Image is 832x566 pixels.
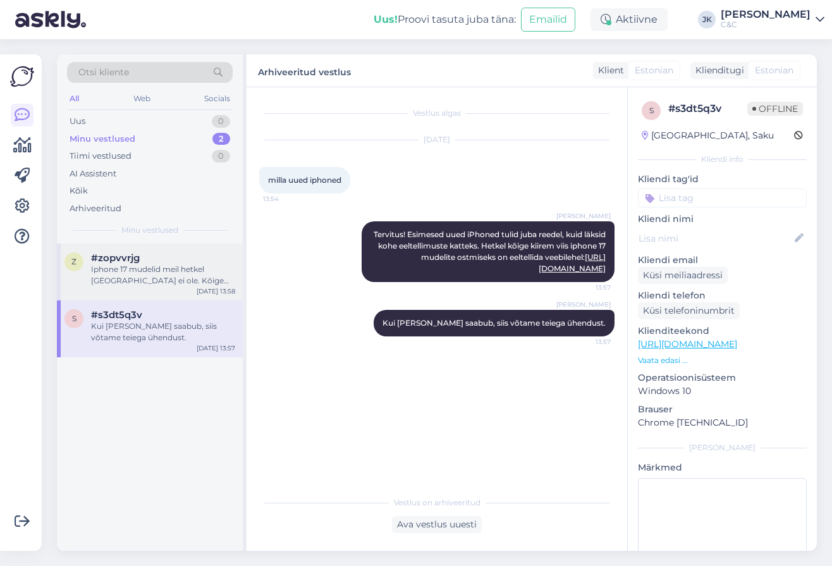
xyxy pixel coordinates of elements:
span: Estonian [755,64,793,77]
p: Operatsioonisüsteem [638,371,807,385]
div: [PERSON_NAME] [721,9,811,20]
span: Offline [747,102,803,116]
div: Kõik [70,185,88,197]
p: Klienditeekond [638,324,807,338]
div: [DATE] [259,134,615,145]
div: Web [131,90,153,107]
div: Kliendi info [638,154,807,165]
div: C&C [721,20,811,30]
div: Küsi telefoninumbrit [638,302,740,319]
div: Tiimi vestlused [70,150,132,163]
span: #zopvvrjg [91,252,140,264]
span: Kui [PERSON_NAME] saabub, siis võtame teiega ühendust. [382,318,606,328]
p: Kliendi email [638,254,807,267]
div: Klienditugi [690,64,744,77]
span: Tervitus! Esimesed uued iPhoned tulid juba reedel, kuid läksid kohe eeltellimuste katteks. Hetkel... [374,230,608,273]
span: Minu vestlused [121,225,178,236]
div: [PERSON_NAME] [638,442,807,453]
label: Arhiveeritud vestlus [258,62,351,79]
span: 13:57 [563,337,611,347]
span: z [71,257,76,266]
span: Estonian [635,64,673,77]
input: Lisa nimi [639,231,792,245]
div: Arhiveeritud [70,202,121,215]
div: [DATE] 13:58 [197,286,235,296]
span: #s3dt5q3v [91,309,142,321]
div: All [67,90,82,107]
p: Kliendi nimi [638,212,807,226]
div: Minu vestlused [70,133,135,145]
div: Aktiivne [590,8,668,31]
div: # s3dt5q3v [668,101,747,116]
b: Uus! [374,13,398,25]
div: Ava vestlus uuesti [392,516,482,533]
p: Chrome [TECHNICAL_ID] [638,416,807,429]
span: 13:57 [563,283,611,292]
div: Küsi meiliaadressi [638,267,728,284]
div: Socials [202,90,233,107]
div: Kui [PERSON_NAME] saabub, siis võtame teiega ühendust. [91,321,235,343]
span: s [72,314,76,323]
div: Proovi tasuta juba täna: [374,12,516,27]
div: [GEOGRAPHIC_DATA], Saku [642,129,774,142]
p: Märkmed [638,461,807,474]
span: milla uued iphoned [268,175,341,185]
span: s [649,106,654,115]
p: Windows 10 [638,385,807,398]
div: Vestlus algas [259,108,615,119]
span: [PERSON_NAME] [556,300,611,309]
p: Kliendi tag'id [638,173,807,186]
p: Kliendi telefon [638,289,807,302]
div: AI Assistent [70,168,116,180]
div: Iphone 17 mudelid meil hetkel [GEOGRAPHIC_DATA] ei ole. Kõige kiirem viis telefoni soetada on vor... [91,264,235,286]
span: Otsi kliente [78,66,129,79]
a: [PERSON_NAME]C&C [721,9,824,30]
p: Vaata edasi ... [638,355,807,366]
div: [DATE] 13:57 [197,343,235,353]
a: [URL][DOMAIN_NAME] [638,338,737,350]
div: 0 [212,150,230,163]
div: 0 [212,115,230,128]
span: 13:54 [263,194,310,204]
div: 2 [212,133,230,145]
input: Lisa tag [638,188,807,207]
span: [PERSON_NAME] [556,211,611,221]
div: Klient [593,64,624,77]
p: Brauser [638,403,807,416]
span: Vestlus on arhiveeritud [394,497,480,508]
button: Emailid [521,8,575,32]
img: Askly Logo [10,65,34,89]
div: JK [698,11,716,28]
div: Uus [70,115,85,128]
